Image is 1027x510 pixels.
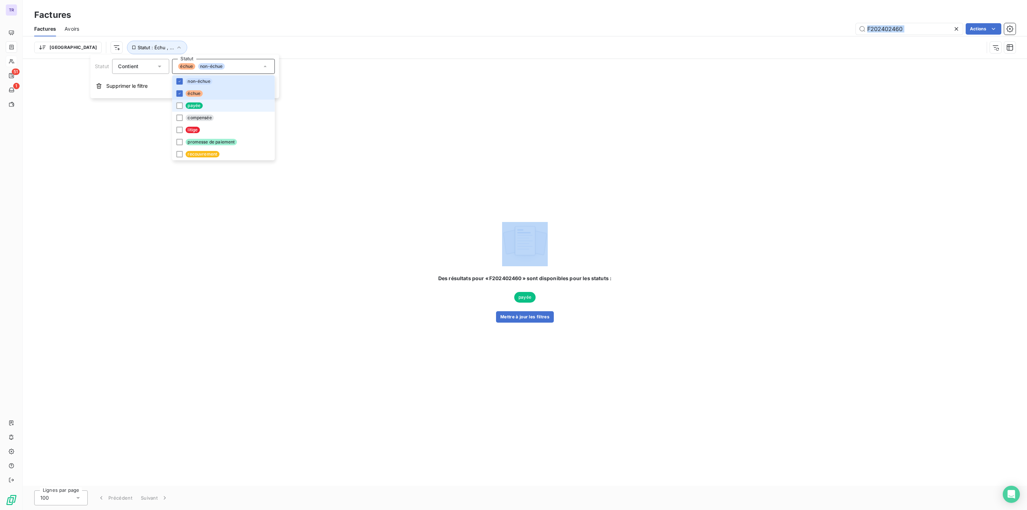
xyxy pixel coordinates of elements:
button: Supprimer le filtre [91,78,279,94]
img: Logo LeanPay [6,494,17,506]
span: non-échue [185,78,212,85]
span: non-échue [198,63,225,70]
span: payée [514,292,536,303]
span: Contient [118,63,138,69]
span: Avoirs [65,25,79,32]
button: Suivant [137,490,173,505]
button: Actions [966,23,1001,35]
input: Rechercher [856,23,963,35]
h3: Factures [34,9,71,21]
button: Précédent [93,490,137,505]
span: payée [185,102,203,109]
span: 1 [13,83,20,89]
span: Supprimer le filtre [106,82,148,90]
span: 51 [12,69,20,75]
span: recouvrement [185,151,219,157]
span: litige [185,127,200,133]
div: Open Intercom Messenger [1003,486,1020,503]
span: compensée [185,115,214,121]
span: Des résultats pour « F202402460 » sont disponibles pour les statuts : [438,275,612,282]
span: Statut : Échu , ... [138,45,174,50]
button: Mettre à jour les filtres [496,311,554,323]
button: Statut : Échu , ... [127,41,187,54]
button: [GEOGRAPHIC_DATA] [34,42,102,53]
span: Statut [95,63,109,69]
span: Factures [34,25,56,32]
span: échue [178,63,195,70]
span: échue [185,90,203,97]
span: promesse de paiement [185,139,237,145]
img: empty state [502,222,548,266]
div: TR [6,4,17,16]
span: 100 [40,494,49,501]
